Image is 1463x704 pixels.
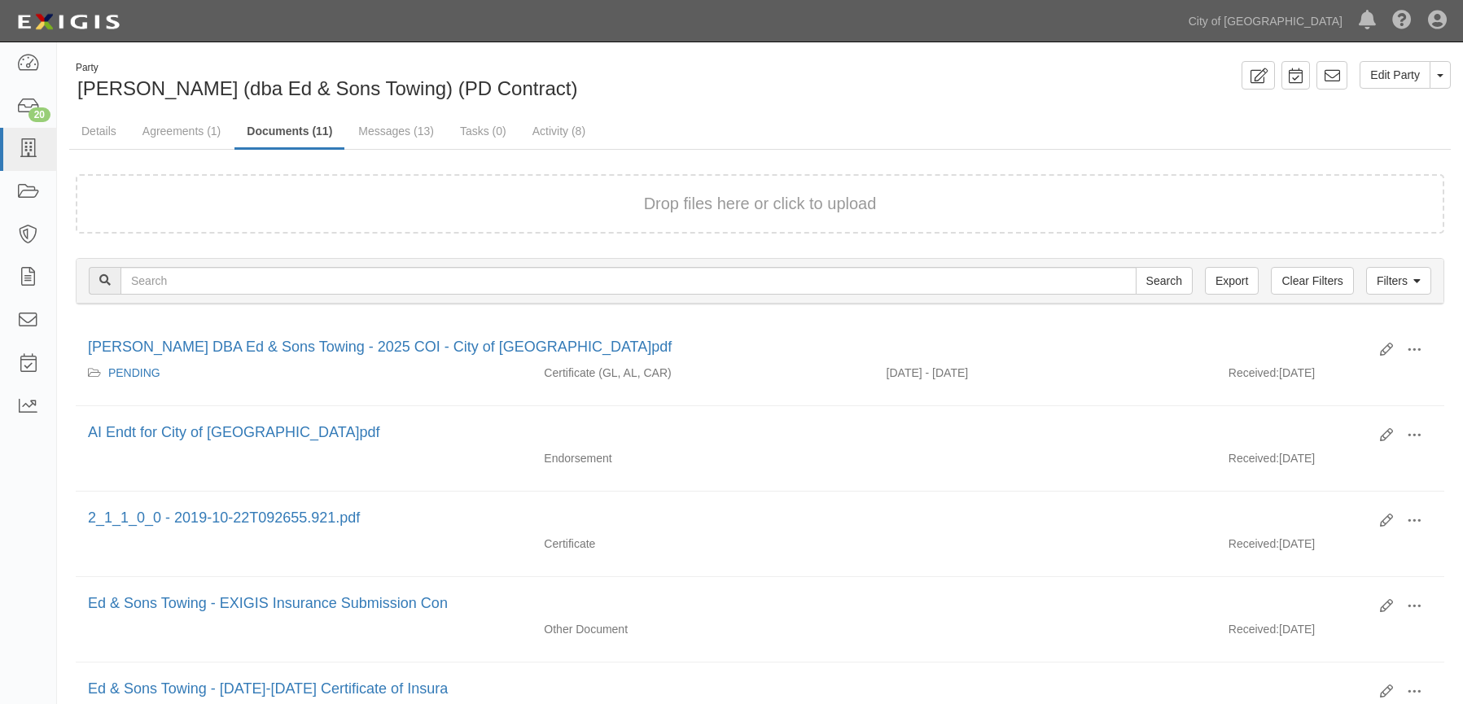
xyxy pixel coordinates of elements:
[1205,267,1259,295] a: Export
[1180,5,1351,37] a: City of [GEOGRAPHIC_DATA]
[448,115,519,147] a: Tasks (0)
[1392,11,1412,31] i: Help Center - Complianz
[1216,621,1444,645] div: [DATE]
[644,192,877,216] button: Drop files here or click to upload
[12,7,125,37] img: logo-5460c22ac91f19d4615b14bd174203de0afe785f0fc80cf4dbbc73dc1793850b.png
[69,61,748,103] div: Edwin Darwin Bryden (dba Ed & Sons Towing) (PD Contract)
[1366,267,1431,295] a: Filters
[874,450,1216,451] div: Effective - Expiration
[88,593,1368,614] div: Ed & Sons Towing - EXIGIS Insurance Submission Con
[874,621,1216,622] div: Effective - Expiration
[88,365,519,381] div: PENDING
[88,337,1368,358] div: Ed Bryden DBA Ed & Sons Towing - 2025 COI - City of Sacramento.pdf
[88,339,672,355] a: [PERSON_NAME] DBA Ed & Sons Towing - 2025 COI - City of [GEOGRAPHIC_DATA]pdf
[874,365,1216,381] div: Effective 02/05/2025 - Expiration 02/05/2026
[69,115,129,147] a: Details
[1229,536,1279,552] p: Received:
[88,680,448,697] a: Ed & Sons Towing - [DATE]-[DATE] Certificate of Insura
[532,621,874,637] div: Other Document
[1216,450,1444,474] div: [DATE]
[28,107,50,122] div: 20
[76,61,577,75] div: Party
[88,422,1368,444] div: AI Endt for City of Sacramento.pdf
[234,115,344,150] a: Documents (11)
[1229,365,1279,381] p: Received:
[520,115,598,147] a: Activity (8)
[1229,621,1279,637] p: Received:
[1136,267,1193,295] input: Search
[88,508,1368,529] div: 2_1_1_0_0 - 2019-10-22T092655.921.pdf
[77,77,577,99] span: [PERSON_NAME] (dba Ed & Sons Towing) (PD Contract)
[130,115,233,147] a: Agreements (1)
[532,450,874,466] div: Endorsement
[88,679,1368,700] div: Ed & Sons Towing - 2018-2019 Certificate of Insura
[1229,450,1279,466] p: Received:
[108,366,160,379] a: PENDING
[120,267,1137,295] input: Search
[88,509,360,526] a: 2_1_1_0_0 - 2019-10-22T092655.921.pdf
[532,365,874,381] div: General Liability Auto Liability Cargo
[88,595,448,611] a: Ed & Sons Towing - EXIGIS Insurance Submission Con
[88,424,379,440] a: AI Endt for City of [GEOGRAPHIC_DATA]pdf
[1216,365,1444,389] div: [DATE]
[1360,61,1430,89] a: Edit Party
[532,536,874,552] div: Certificate
[1271,267,1353,295] a: Clear Filters
[1216,536,1444,560] div: [DATE]
[346,115,446,147] a: Messages (13)
[874,536,1216,536] div: Effective - Expiration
